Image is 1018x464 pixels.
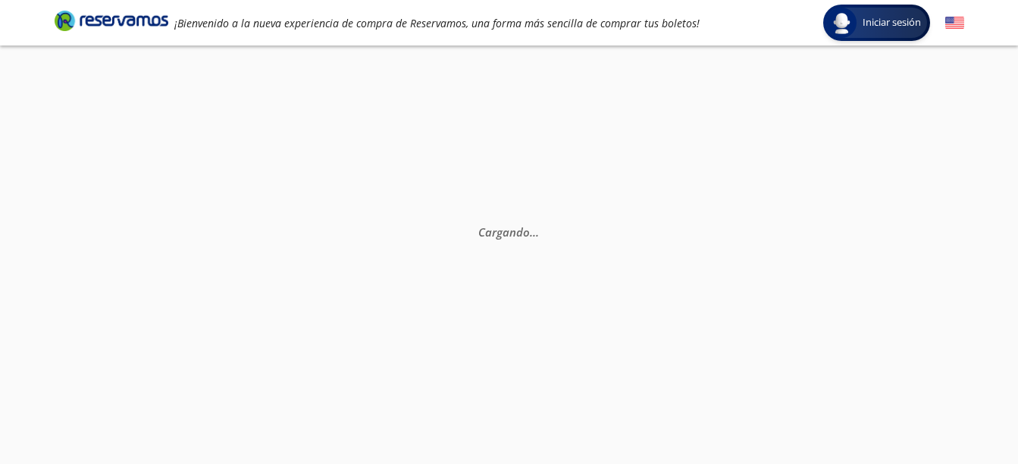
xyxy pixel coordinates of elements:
[536,224,539,240] span: .
[945,14,964,33] button: English
[55,9,168,36] a: Brand Logo
[174,16,700,30] em: ¡Bienvenido a la nueva experiencia de compra de Reservamos, una forma más sencilla de comprar tus...
[478,224,539,240] em: Cargando
[533,224,536,240] span: .
[530,224,533,240] span: .
[55,9,168,32] i: Brand Logo
[857,15,927,30] span: Iniciar sesión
